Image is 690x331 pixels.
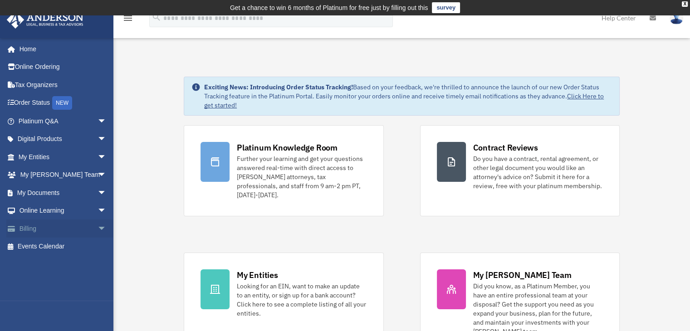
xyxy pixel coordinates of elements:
a: menu [122,16,133,24]
a: My Documentsarrow_drop_down [6,184,120,202]
a: My Entitiesarrow_drop_down [6,148,120,166]
a: Order StatusNEW [6,94,120,112]
div: Further your learning and get your questions answered real-time with direct access to [PERSON_NAM... [237,154,367,200]
a: Contract Reviews Do you have a contract, rental agreement, or other legal document you would like... [420,125,620,216]
strong: Exciting News: Introducing Order Status Tracking! [204,83,353,91]
span: arrow_drop_down [98,166,116,185]
a: Platinum Knowledge Room Further your learning and get your questions answered real-time with dire... [184,125,383,216]
a: Online Ordering [6,58,120,76]
div: Looking for an EIN, want to make an update to an entity, or sign up for a bank account? Click her... [237,282,367,318]
a: Events Calendar [6,238,120,256]
a: My [PERSON_NAME] Teamarrow_drop_down [6,166,120,184]
i: search [152,12,161,22]
div: Based on your feedback, we're thrilled to announce the launch of our new Order Status Tracking fe... [204,83,612,110]
div: NEW [52,96,72,110]
div: My [PERSON_NAME] Team [473,269,572,281]
span: arrow_drop_down [98,130,116,149]
span: arrow_drop_down [98,112,116,131]
a: Online Learningarrow_drop_down [6,202,120,220]
div: Platinum Knowledge Room [237,142,338,153]
div: Contract Reviews [473,142,538,153]
a: Home [6,40,116,58]
div: My Entities [237,269,278,281]
span: arrow_drop_down [98,184,116,202]
a: Click Here to get started! [204,92,604,109]
a: Billingarrow_drop_down [6,219,120,238]
img: Anderson Advisors Platinum Portal [4,11,86,29]
a: Digital Productsarrow_drop_down [6,130,120,148]
a: Platinum Q&Aarrow_drop_down [6,112,120,130]
div: Get a chance to win 6 months of Platinum for free just by filling out this [230,2,428,13]
span: arrow_drop_down [98,202,116,220]
span: arrow_drop_down [98,148,116,166]
div: Do you have a contract, rental agreement, or other legal document you would like an attorney's ad... [473,154,603,190]
div: close [682,1,688,7]
img: User Pic [670,11,683,24]
i: menu [122,13,133,24]
a: Tax Organizers [6,76,120,94]
a: survey [432,2,460,13]
span: arrow_drop_down [98,219,116,238]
